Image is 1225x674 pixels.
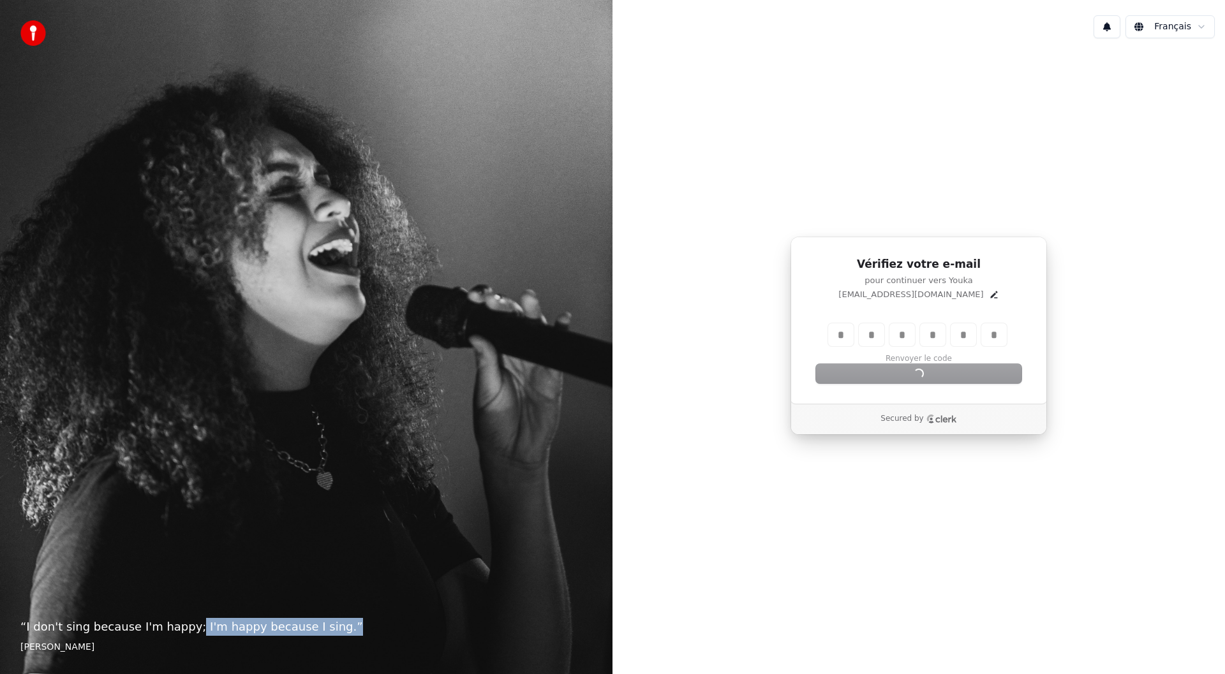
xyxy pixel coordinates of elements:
p: Secured by [880,414,923,424]
p: [EMAIL_ADDRESS][DOMAIN_NAME] [838,289,983,300]
p: “ I don't sing because I'm happy; I'm happy because I sing. ” [20,618,592,636]
button: Edit [989,289,999,300]
img: youka [20,20,46,46]
div: Verification code input [826,321,1009,349]
h1: Vérifiez votre e-mail [816,257,1021,272]
footer: [PERSON_NAME] [20,641,592,654]
a: Clerk logo [926,414,957,423]
p: pour continuer vers Youka [816,275,1021,286]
